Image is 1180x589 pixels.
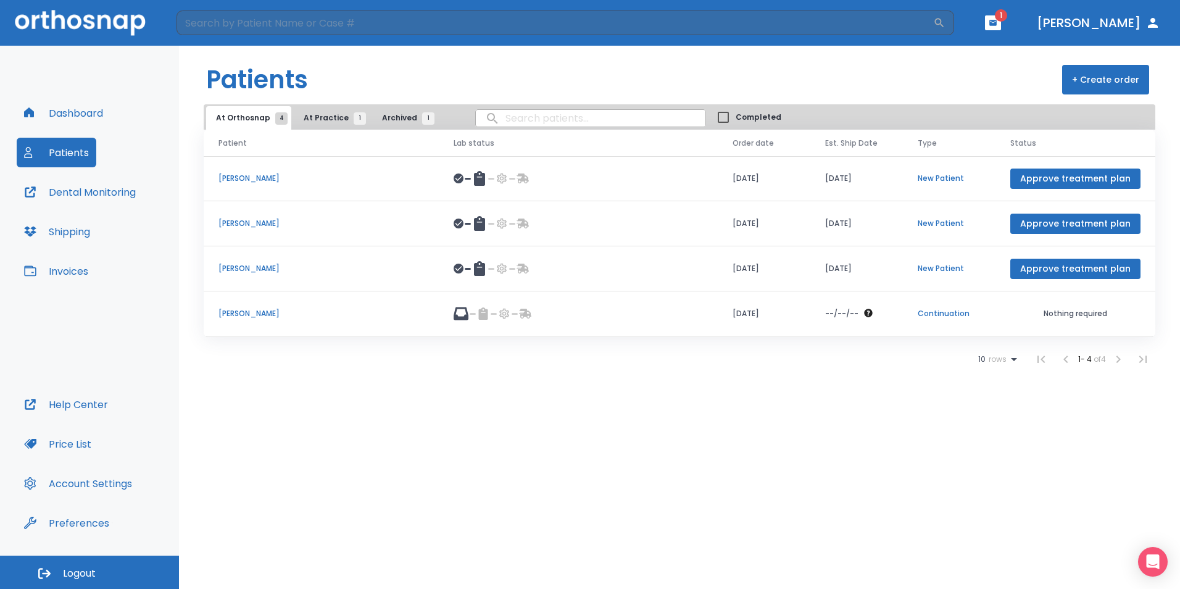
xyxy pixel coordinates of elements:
span: of 4 [1094,354,1106,364]
p: New Patient [918,218,981,229]
div: Tooltip anchor [107,517,118,528]
p: [PERSON_NAME] [218,218,424,229]
span: 4 [275,112,288,125]
span: 10 [978,355,986,364]
button: [PERSON_NAME] [1032,12,1165,34]
h1: Patients [206,61,308,98]
td: [DATE] [718,201,810,246]
p: --/--/-- [825,308,858,319]
span: Est. Ship Date [825,138,878,149]
p: New Patient [918,263,981,274]
p: [PERSON_NAME] [218,308,424,319]
span: Order date [733,138,774,149]
span: At Practice [304,112,360,123]
button: Dental Monitoring [17,177,143,207]
button: Approve treatment plan [1010,169,1141,189]
td: [DATE] [810,156,903,201]
button: Account Settings [17,469,139,498]
div: Open Intercom Messenger [1138,547,1168,577]
input: search [476,106,705,130]
td: [DATE] [718,156,810,201]
span: 1 [422,112,434,125]
img: Orthosnap [15,10,146,35]
button: Preferences [17,508,117,538]
span: 1 - 4 [1078,354,1094,364]
button: Approve treatment plan [1010,259,1141,279]
button: + Create order [1062,65,1149,94]
span: rows [986,355,1007,364]
span: At Orthosnap [216,112,281,123]
span: Type [918,138,937,149]
p: New Patient [918,173,981,184]
button: Dashboard [17,98,110,128]
p: [PERSON_NAME] [218,263,424,274]
div: tabs [206,106,441,130]
span: 1 [995,9,1007,22]
button: Approve treatment plan [1010,214,1141,234]
td: [DATE] [810,201,903,246]
span: Status [1010,138,1036,149]
td: [DATE] [718,246,810,291]
p: Nothing required [1010,308,1141,319]
span: Patient [218,138,247,149]
button: Invoices [17,256,96,286]
span: 1 [354,112,366,125]
div: The date will be available after approving treatment plan [825,308,888,319]
button: Shipping [17,217,98,246]
button: Patients [17,138,96,167]
p: [PERSON_NAME] [218,173,424,184]
span: Completed [736,112,781,123]
span: Logout [63,567,96,580]
span: Lab status [454,138,494,149]
span: Archived [382,112,428,123]
button: Price List [17,429,99,459]
button: Help Center [17,390,115,419]
input: Search by Patient Name or Case # [177,10,933,35]
td: [DATE] [718,291,810,336]
td: [DATE] [810,246,903,291]
p: Continuation [918,308,981,319]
